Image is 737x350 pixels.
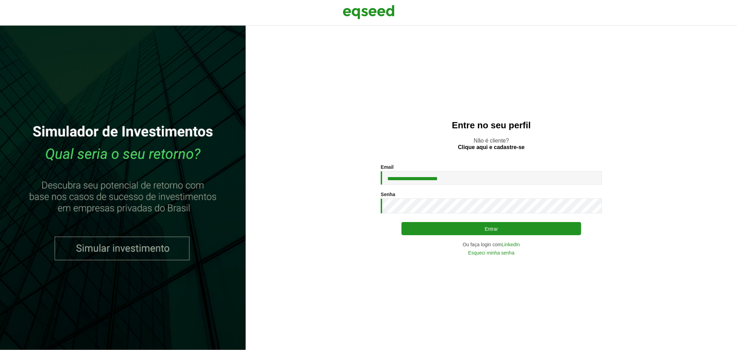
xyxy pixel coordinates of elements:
h2: Entre no seu perfil [259,120,723,130]
label: Email [381,165,394,169]
label: Senha [381,192,395,197]
p: Não é cliente? [259,137,723,150]
img: EqSeed Logo [343,3,395,21]
a: Esqueci minha senha [468,250,514,255]
button: Entrar [401,222,581,235]
a: LinkedIn [502,242,520,247]
div: Ou faça login com [381,242,602,247]
a: Clique aqui e cadastre-se [458,145,525,150]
